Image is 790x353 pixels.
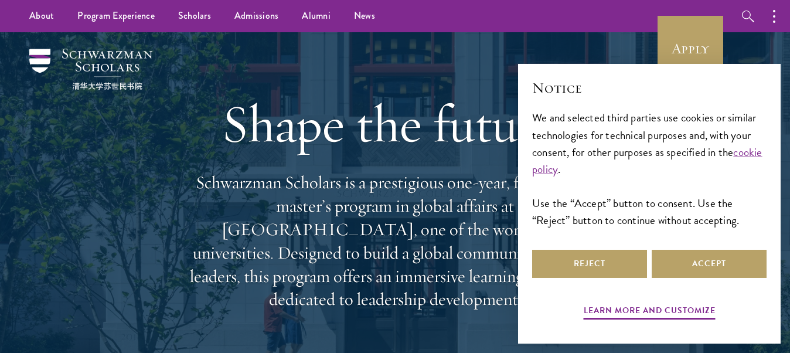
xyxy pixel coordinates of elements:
div: We and selected third parties use cookies or similar technologies for technical purposes and, wit... [532,109,767,228]
button: Accept [652,250,767,278]
h1: Shape the future. [184,91,606,157]
p: Schwarzman Scholars is a prestigious one-year, fully funded master’s program in global affairs at... [184,171,606,311]
img: Schwarzman Scholars [29,49,152,90]
h2: Notice [532,78,767,98]
button: Reject [532,250,647,278]
button: Learn more and customize [584,303,716,321]
a: cookie policy [532,144,762,178]
a: Apply [658,16,723,82]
